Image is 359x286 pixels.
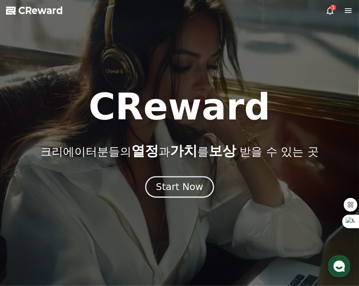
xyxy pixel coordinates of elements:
div: Start Now [156,181,203,193]
span: CReward [18,5,63,17]
span: 열정 [131,143,159,159]
a: CReward [6,5,63,17]
span: 대화 [69,235,79,241]
a: Start Now [147,184,213,192]
button: Start Now [145,176,214,198]
a: 3 [326,6,335,15]
a: 대화 [50,223,98,242]
a: 홈 [2,223,50,242]
span: 보상 [209,143,236,159]
span: 설정 [117,234,126,240]
p: 크리에이터분들의 과 를 받을 수 있는 곳 [40,143,319,159]
div: 3 [330,5,336,11]
a: 설정 [98,223,146,242]
h1: CReward [88,89,270,125]
span: 가치 [170,143,197,159]
span: 홈 [24,234,28,240]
